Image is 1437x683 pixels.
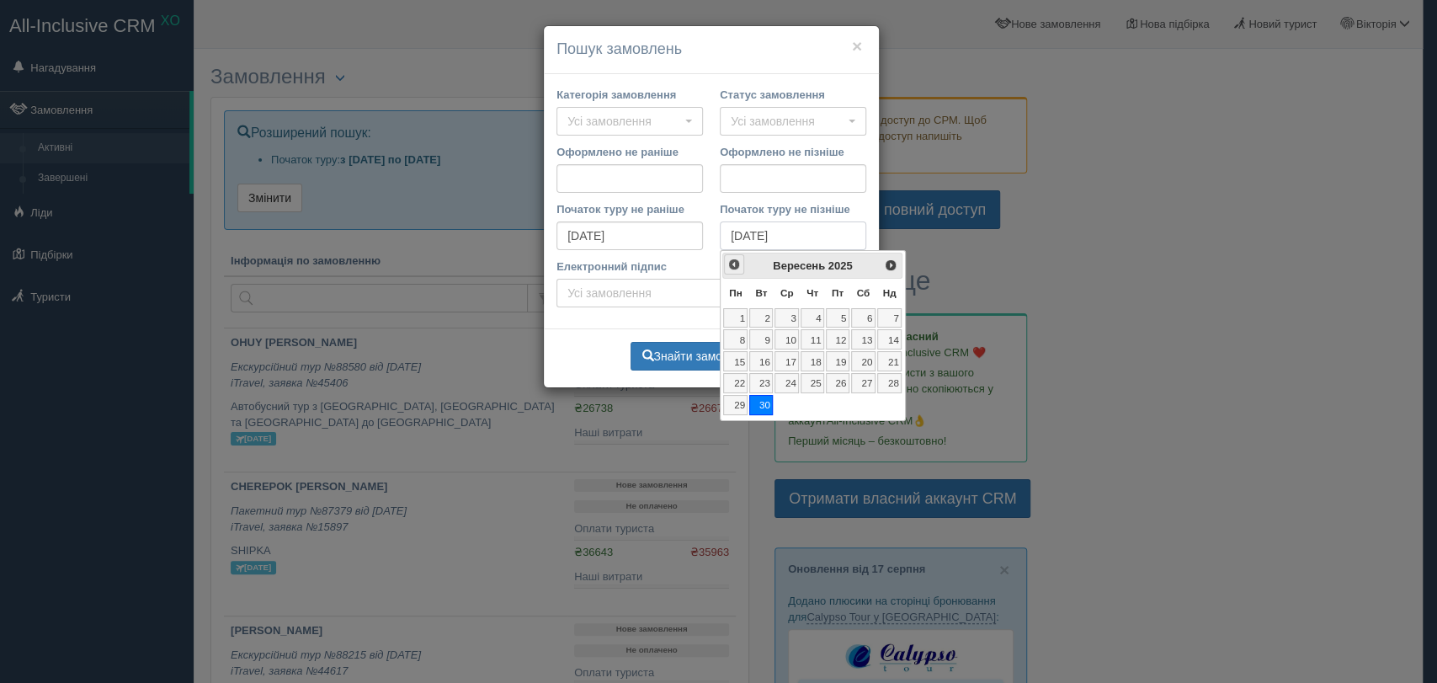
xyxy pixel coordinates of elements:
a: 14 [877,329,902,350]
a: 6 [851,308,876,328]
label: Початок туру не раніше [556,201,703,217]
a: 9 [749,329,773,350]
span: Середа [780,287,794,298]
span: <Попер [727,258,741,271]
a: 5 [826,308,849,328]
a: 10 [774,329,799,350]
a: 23 [749,373,773,393]
span: Вересень [773,259,825,272]
a: 29 [723,395,748,415]
label: Електронний підпис [556,259,866,275]
h4: Пошук замовлень [556,39,866,61]
a: 11 [801,329,824,350]
a: 18 [801,351,824,371]
a: 19 [826,351,849,371]
span: Неділя [883,287,897,298]
a: 30 [749,395,773,415]
a: 17 [774,351,799,371]
span: Усі замовлення [567,113,681,130]
span: Усі замовлення [567,285,844,301]
button: Усі замовлення [556,279,866,307]
button: × [852,37,862,55]
label: Категорія замовлення [556,87,703,103]
a: 1 [723,308,748,328]
a: 16 [749,351,773,371]
a: 8 [723,329,748,350]
a: 13 [851,329,876,350]
span: Понеділок [729,287,742,298]
span: Наст> [884,259,897,272]
a: 28 [877,373,902,393]
label: Статус замовлення [720,87,866,103]
a: 7 [877,308,902,328]
span: Вівторок [755,287,767,298]
a: 22 [723,373,748,393]
label: Оформлено не раніше [556,144,703,160]
button: Усі замовлення [556,107,703,136]
a: 21 [877,351,902,371]
button: Знайти замовлення [631,342,772,371]
a: 12 [826,329,849,350]
a: <Попер [724,254,743,274]
span: Усі замовлення [731,113,844,130]
a: 20 [851,351,876,371]
span: 2025 [828,259,853,272]
span: Субота [856,287,870,298]
button: Усі замовлення [720,107,866,136]
a: 3 [774,308,799,328]
span: П [832,287,844,298]
label: Початок туру не пізніше [720,201,866,217]
a: 24 [774,373,799,393]
a: 4 [801,308,824,328]
a: 2 [749,308,773,328]
a: Наст> [881,255,900,275]
a: 15 [723,351,748,371]
span: Четвер [806,287,818,298]
a: 27 [851,373,876,393]
label: Оформлено не пізніше [720,144,866,160]
a: 25 [801,373,824,393]
a: 26 [826,373,849,393]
